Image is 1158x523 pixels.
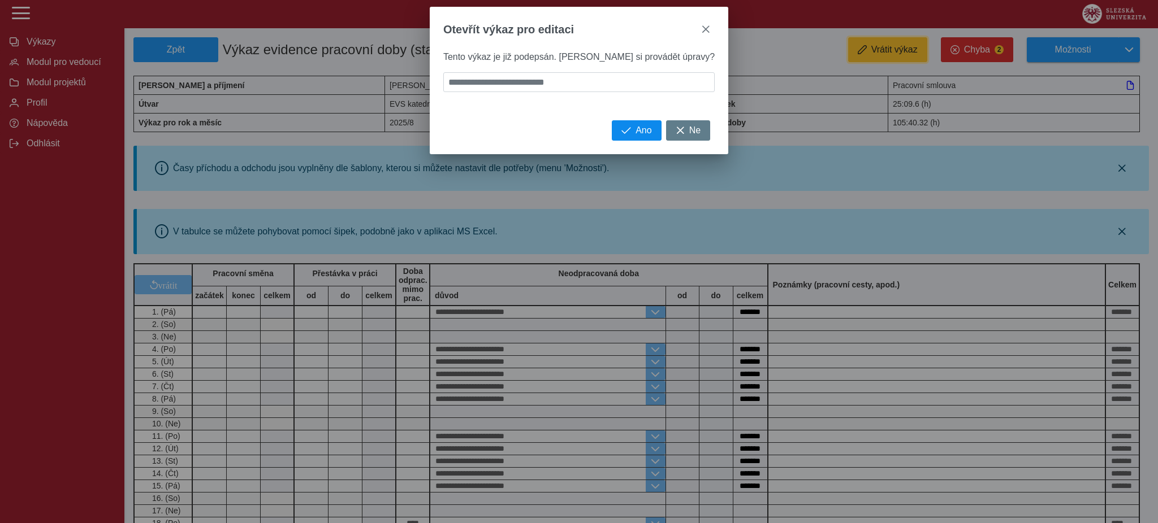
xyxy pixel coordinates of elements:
[697,20,715,38] button: close
[443,23,574,36] span: Otevřít výkaz pro editaci
[666,120,710,141] button: Ne
[636,125,651,136] span: Ano
[430,52,728,120] div: Tento výkaz je již podepsán. [PERSON_NAME] si provádět úpravy?
[612,120,661,141] button: Ano
[689,125,701,136] span: Ne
